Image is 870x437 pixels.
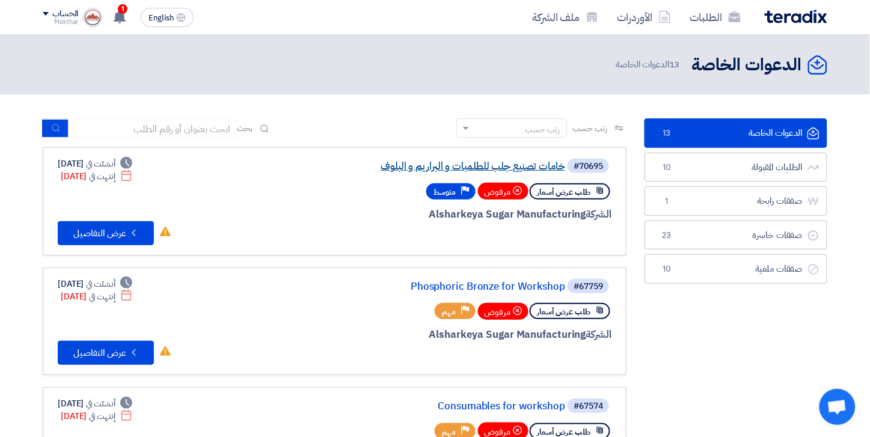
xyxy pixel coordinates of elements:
button: عرض التفاصيل [58,221,154,245]
a: الأوردرات [608,3,681,31]
span: بحث [237,122,253,135]
input: ابحث بعنوان أو رقم الطلب [69,120,237,138]
button: عرض التفاصيل [58,341,154,365]
div: [DATE] [61,290,132,303]
div: Alsharkeya Sugar Manufacturing [322,327,611,343]
span: طلب عرض أسعار [537,186,590,198]
h2: الدعوات الخاصة [692,53,802,77]
span: 23 [660,230,674,242]
div: [DATE] [58,278,132,290]
span: أنشئت في [86,157,115,170]
img: Teradix logo [765,10,827,23]
span: 10 [660,263,674,275]
span: 1 [118,4,127,14]
span: رتب حسب [573,122,607,135]
div: Open chat [819,389,856,425]
div: [DATE] [61,170,132,183]
span: أنشئت في [86,397,115,410]
span: 10 [660,162,674,174]
span: 13 [669,58,680,71]
div: [DATE] [58,157,132,170]
a: صفقات ملغية10 [645,254,827,284]
button: English [141,8,194,27]
span: إنتهت في [89,170,115,183]
span: English [149,14,174,22]
span: أنشئت في [86,278,115,290]
a: الطلبات المقبولة10 [645,153,827,182]
div: [DATE] [58,397,132,410]
div: Mokthar [43,19,78,25]
span: طلب عرض أسعار [537,306,590,317]
span: متوسط [433,186,456,198]
div: رتب حسب [525,123,560,136]
div: #67759 [574,283,603,291]
span: 1 [660,195,674,207]
a: صفقات رابحة1 [645,186,827,216]
a: Phosphoric Bronze for Workshop [325,281,565,292]
div: #70695 [574,162,603,171]
span: مهم [442,306,456,317]
span: الشركة [586,327,612,342]
a: خامات تصنيع جلب للطلمبات و البراريم و البلوف [325,161,565,172]
div: Alsharkeya Sugar Manufacturing [322,207,611,222]
span: إنتهت في [89,410,115,423]
div: مرفوض [478,303,528,320]
a: صفقات خاسرة23 [645,221,827,250]
div: مرفوض [478,183,528,200]
span: الدعوات الخاصة [616,58,682,72]
a: ملف الشركة [522,3,608,31]
a: الدعوات الخاصة13 [645,118,827,148]
div: [DATE] [61,410,132,423]
span: إنتهت في [89,290,115,303]
a: الطلبات [681,3,750,31]
div: الحساب [52,9,78,19]
span: الشركة [586,207,612,222]
a: Consumables for workshop [325,401,565,412]
img: logo_1715669661184.jpg [83,8,102,27]
span: 13 [660,127,674,139]
div: #67574 [574,402,603,411]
